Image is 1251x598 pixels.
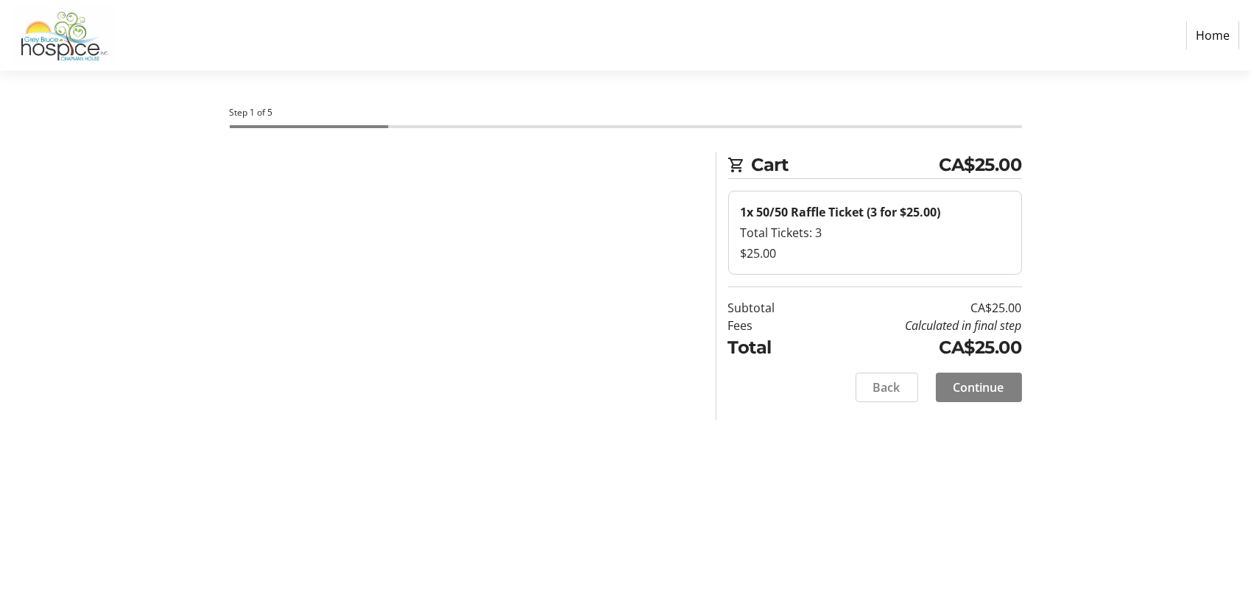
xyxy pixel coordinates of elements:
td: CA$25.00 [813,299,1022,317]
div: Total Tickets: 3 [741,224,1009,242]
td: CA$25.00 [813,334,1022,361]
span: Back [873,379,901,396]
a: Home [1186,21,1239,49]
td: Total [728,334,813,361]
span: Continue [954,379,1004,396]
strong: 1x 50/50 Raffle Ticket (3 for $25.00) [741,204,941,220]
td: Calculated in final step [813,317,1022,334]
span: CA$25.00 [940,152,1022,178]
button: Back [856,373,918,402]
span: Cart [752,152,940,178]
button: Continue [936,373,1022,402]
td: Fees [728,317,813,334]
div: $25.00 [741,245,1009,262]
img: Grey Bruce Hospice's Logo [12,6,116,65]
div: Step 1 of 5 [230,106,1022,119]
td: Subtotal [728,299,813,317]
